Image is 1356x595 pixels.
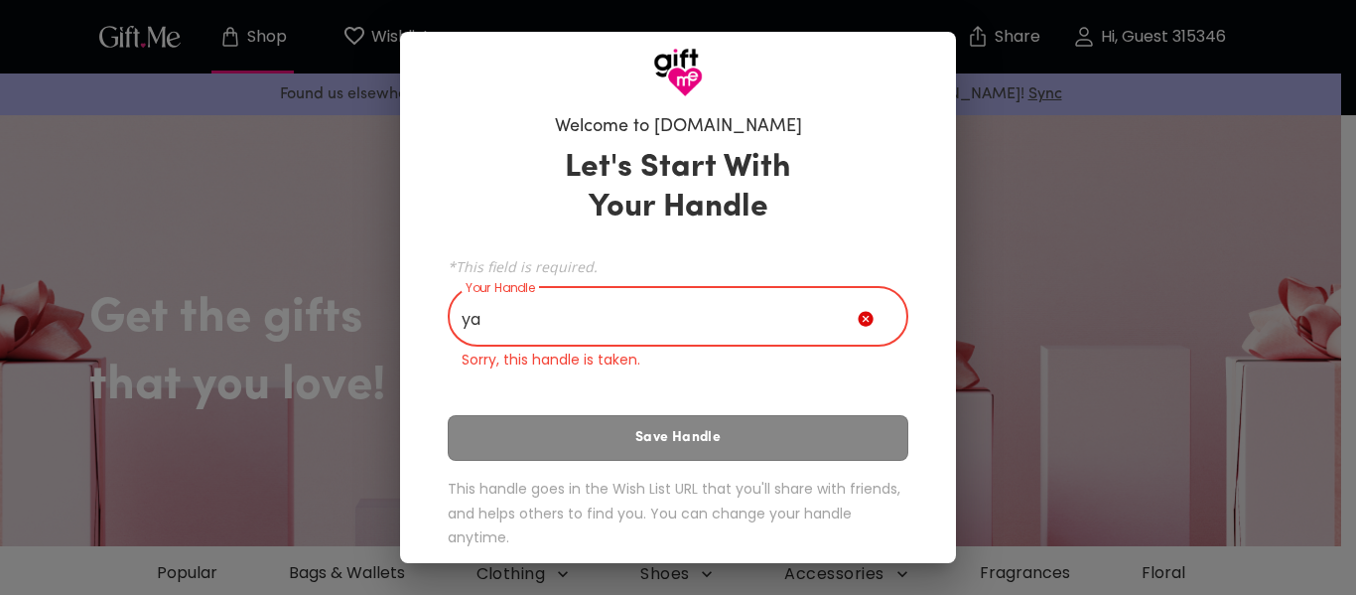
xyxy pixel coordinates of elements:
[653,48,703,97] img: GiftMe Logo
[448,291,858,347] input: Your Handle
[448,477,908,550] h6: This handle goes in the Wish List URL that you'll share with friends, and helps others to find yo...
[462,350,894,371] p: Sorry, this handle is taken.
[540,148,816,227] h3: Let's Start With Your Handle
[448,257,908,276] span: *This field is required.
[555,115,802,139] h6: Welcome to [DOMAIN_NAME]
